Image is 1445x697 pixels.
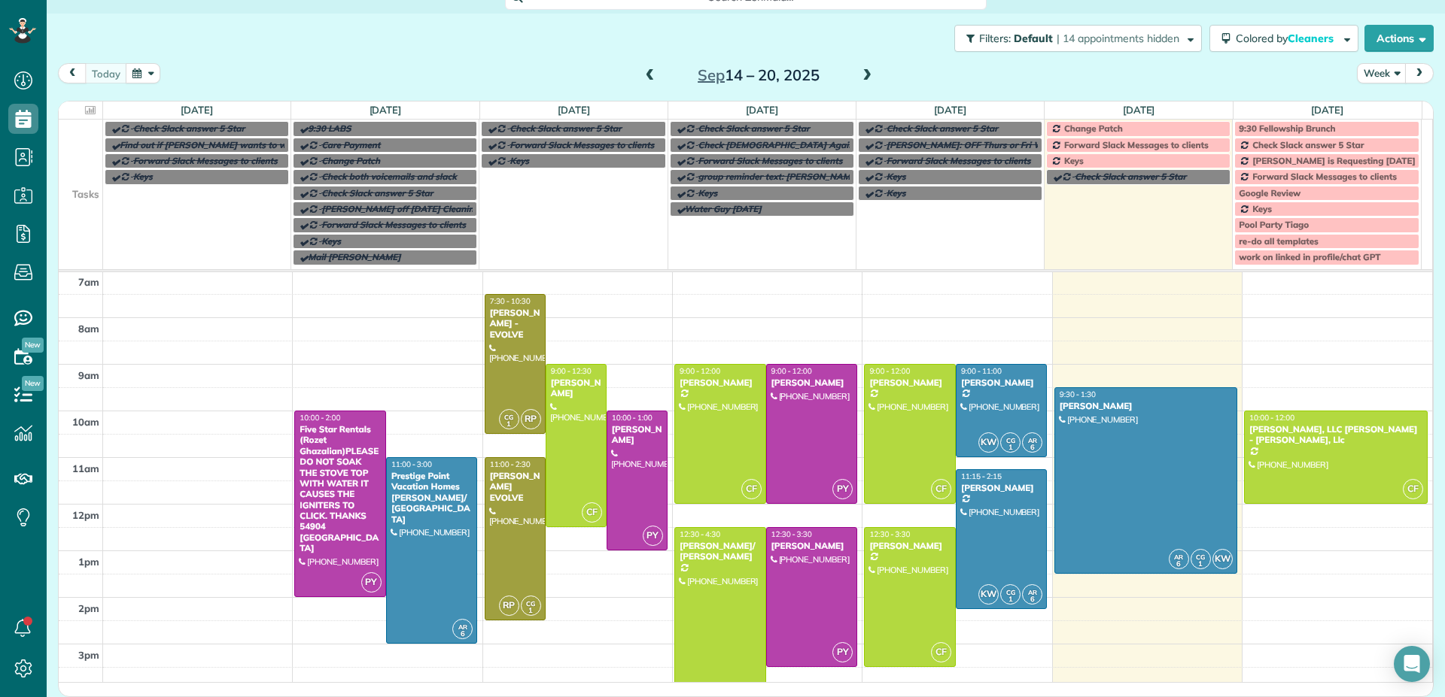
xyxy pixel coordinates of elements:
span: 9:00 - 12:00 [680,366,720,376]
span: 2pm [78,602,99,614]
span: CG [1196,553,1205,561]
div: [PERSON_NAME] [869,377,951,388]
span: 10am [72,416,99,428]
span: KW [978,584,999,605]
div: [PERSON_NAME] [550,377,602,399]
span: KW [1212,549,1233,569]
span: 12:30 - 3:30 [869,529,910,539]
span: 12:30 - 3:30 [771,529,812,539]
span: Check Slack answer 5 Star [1075,171,1186,182]
div: [PERSON_NAME] [679,377,762,388]
span: 9:30 - 1:30 [1060,389,1096,399]
span: RP [521,409,541,429]
div: [PERSON_NAME] [960,377,1043,388]
button: prev [58,63,87,83]
div: Five Star Rentals (Rozet Ghazalian)PLEASE DO NOT SOAK THE STOVE TOP WITH WATER IT CAUSES THE IGNI... [299,424,382,554]
span: Forward Slack Messages to clients [1064,139,1209,150]
small: 1 [1191,557,1210,571]
span: 10:00 - 12:00 [1249,413,1294,423]
span: Keys [887,171,906,182]
a: Filters: Default | 14 appointments hidden [947,25,1202,52]
span: Google Review [1239,187,1300,198]
span: [PERSON_NAME] off [DATE] Cleaning Restaurant [321,203,528,214]
button: Week [1357,63,1407,83]
div: [PERSON_NAME] [1059,401,1233,411]
span: CG [1006,588,1015,596]
div: [PERSON_NAME] EVOLVE [489,471,541,503]
span: Sep [698,65,725,84]
span: RP [499,595,519,616]
span: Forward Slack Messages to clients [698,155,843,166]
span: 11:15 - 2:15 [961,471,1002,481]
span: CF [1403,479,1423,499]
span: CF [931,642,951,662]
small: 1 [1001,592,1020,607]
button: Colored byCleaners [1209,25,1358,52]
span: Keys [510,155,529,166]
span: 10:00 - 2:00 [300,413,340,423]
button: today [85,63,127,83]
div: [PERSON_NAME] [869,541,951,551]
span: Cleaners [1288,32,1336,45]
small: 6 [1023,592,1042,607]
span: AR [1028,588,1037,596]
span: Filters: [979,32,1011,45]
small: 1 [500,417,519,432]
span: Check Slack answer 5 Star [133,123,245,134]
span: Check both voicemails and slack [321,171,457,182]
span: AR [458,623,467,631]
a: [DATE] [1311,104,1343,116]
h2: 14 – 20, 2025 [665,67,853,83]
span: AR [1174,553,1183,561]
span: Colored by [1236,32,1339,45]
div: Open Intercom Messenger [1394,646,1430,682]
span: 12:30 - 4:30 [680,529,720,539]
span: Find out if [PERSON_NAME] wants to work [120,139,300,150]
span: CG [504,413,513,421]
a: [DATE] [746,104,778,116]
span: Keys [1064,155,1084,166]
a: [DATE] [370,104,402,116]
span: CF [582,502,602,523]
span: CG [1006,436,1015,444]
span: work on linked in profile/chat GPT [1239,251,1380,262]
span: 9:00 - 12:00 [771,366,812,376]
span: 8am [78,323,99,335]
span: 9:00 - 11:00 [961,366,1002,376]
span: Keys [133,171,153,182]
span: 9:30 LABS [308,123,351,134]
a: [DATE] [181,104,213,116]
div: [PERSON_NAME], LLC [PERSON_NAME] - [PERSON_NAME], Llc [1249,424,1423,446]
span: Keys [1252,203,1272,214]
span: 11am [72,462,99,474]
button: next [1405,63,1434,83]
div: [PERSON_NAME] [960,483,1043,493]
span: | 14 appointments hidden [1057,32,1179,45]
span: re-do all templates [1239,235,1319,247]
a: [DATE] [934,104,966,116]
small: 1 [1001,441,1020,455]
span: PY [361,572,382,592]
span: Keys [887,187,906,198]
span: Default [1014,32,1054,45]
div: [PERSON_NAME] [611,424,663,446]
small: 1 [522,604,540,618]
span: KW [978,432,999,453]
span: Keys [698,187,718,198]
span: PY [643,526,663,546]
span: Pool Party Tiago [1239,219,1309,230]
span: Forward Slack Messages to clients [1252,171,1397,182]
span: New [22,376,44,391]
span: [PERSON_NAME]: OFF Thurs or Fri WEEKLY [887,139,1069,150]
a: [DATE] [1123,104,1155,116]
span: New [22,338,44,353]
span: 12pm [72,509,99,521]
span: Water Guy [DATE] [685,203,762,214]
span: Forward Slack Messages to clients [321,219,466,230]
span: PY [832,642,853,662]
span: Check Slack answer 5 Star [321,187,433,198]
div: [PERSON_NAME] - EVOLVE [489,308,541,340]
span: 9am [78,369,99,381]
small: 6 [1170,557,1188,571]
small: 6 [1023,441,1042,455]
